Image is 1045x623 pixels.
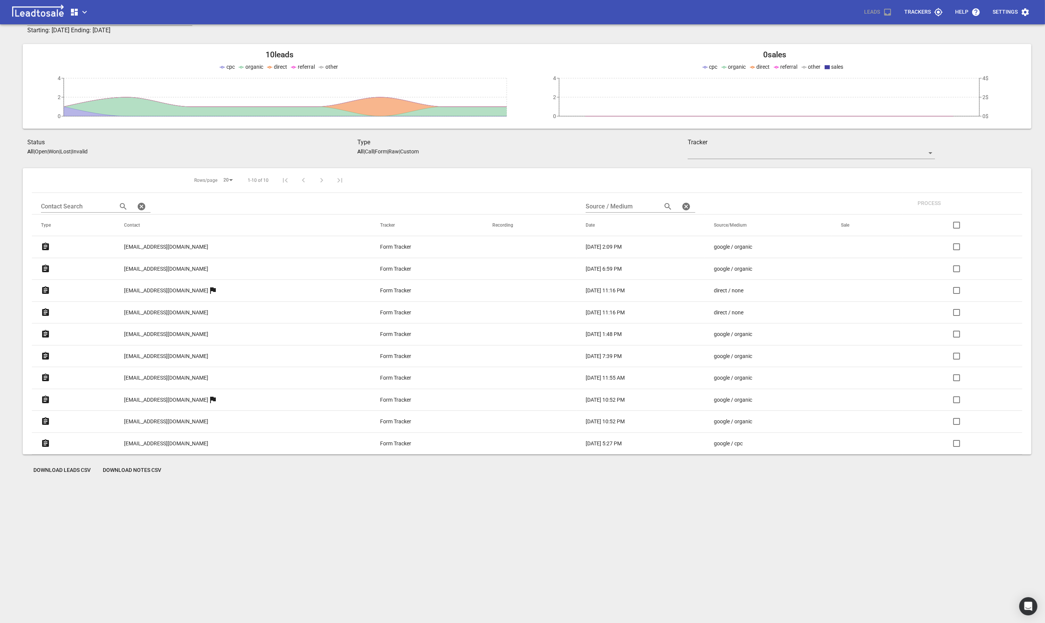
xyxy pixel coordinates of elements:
tspan: 4 [553,75,556,81]
a: [EMAIL_ADDRESS][DOMAIN_NAME] [124,281,208,300]
a: [DATE] 10:52 PM [586,418,684,426]
a: google / organic [714,396,811,404]
span: other [808,64,821,70]
a: [EMAIL_ADDRESS][DOMAIN_NAME] [124,391,208,409]
p: [EMAIL_ADDRESS][DOMAIN_NAME] [124,243,208,251]
tspan: 0$ [982,113,988,119]
a: google / organic [714,418,811,426]
p: [EMAIL_ADDRESS][DOMAIN_NAME] [124,265,208,273]
a: [DATE] 6:59 PM [586,265,684,273]
p: google / organic [714,265,752,273]
p: [DATE] 11:55 AM [586,374,625,382]
span: | [399,148,400,155]
p: Trackers [904,8,931,16]
span: direct [757,64,770,70]
p: [EMAIL_ADDRESS][DOMAIN_NAME] [124,374,208,382]
p: [DATE] 5:27 PM [586,440,622,448]
span: | [59,148,60,155]
a: direct / none [714,309,811,317]
span: | [387,148,388,155]
aside: All [27,148,34,155]
span: other [325,64,338,70]
button: Download Leads CSV [27,464,97,477]
p: Form Tracker [380,309,411,317]
a: Form Tracker [380,309,462,317]
p: Settings [993,8,1018,16]
a: Form Tracker [380,352,462,360]
th: Recording [483,215,577,236]
svg: Form [41,417,50,426]
span: | [374,148,375,155]
p: [EMAIL_ADDRESS][DOMAIN_NAME] [124,352,208,360]
p: [DATE] 11:16 PM [586,309,625,317]
a: google / organic [714,243,811,251]
a: [EMAIL_ADDRESS][DOMAIN_NAME] [124,238,208,256]
p: direct / none [714,287,743,295]
p: google / organic [714,396,752,404]
p: [DATE] 1:48 PM [586,330,622,338]
a: Form Tracker [380,374,462,382]
a: [DATE] 5:27 PM [586,440,684,448]
th: Sale [832,215,902,236]
th: Type [32,215,115,236]
tspan: 2$ [982,94,988,100]
a: Form Tracker [380,418,462,426]
p: Custom [400,148,419,155]
svg: Form [41,439,50,448]
span: sales [831,64,844,70]
p: Form Tracker [380,265,411,273]
svg: Form [41,373,50,382]
p: [DATE] 6:59 PM [586,265,622,273]
a: direct / none [714,287,811,295]
tspan: 0 [58,113,61,119]
tspan: 2 [58,94,61,100]
p: Call [365,148,374,155]
h3: Type [357,138,687,147]
p: google / organic [714,330,752,338]
span: | [47,148,49,155]
svg: Form [41,352,50,361]
p: [DATE] 10:52 PM [586,396,625,404]
span: direct [274,64,287,70]
p: google / organic [714,352,752,360]
a: [EMAIL_ADDRESS][DOMAIN_NAME] [124,347,208,366]
a: [DATE] 11:55 AM [586,374,684,382]
div: Open Intercom Messenger [1019,597,1037,615]
a: google / organic [714,352,811,360]
a: [DATE] 1:48 PM [586,330,684,338]
p: Help [955,8,968,16]
a: [DATE] 2:09 PM [586,243,684,251]
span: | [34,148,35,155]
aside: All [357,148,364,155]
a: [EMAIL_ADDRESS][DOMAIN_NAME] [124,369,208,387]
button: Download Notes CSV [97,464,167,477]
p: Form [375,148,387,155]
a: [DATE] 7:39 PM [586,352,684,360]
p: Invalid [72,148,88,155]
h2: 10 leads [32,50,527,60]
p: [DATE] 11:16 PM [586,287,625,295]
svg: Form [41,395,50,404]
h3: Status [27,138,357,147]
a: [EMAIL_ADDRESS][DOMAIN_NAME] [124,260,208,278]
svg: More than one lead from this user [208,395,217,404]
p: Form Tracker [380,440,411,448]
a: google / organic [714,330,811,338]
svg: Form [41,308,50,317]
span: organic [728,64,746,70]
a: Form Tracker [380,396,462,404]
a: google / organic [714,374,811,382]
tspan: 4$ [982,75,988,81]
p: [EMAIL_ADDRESS][DOMAIN_NAME] [124,418,208,426]
svg: Form [41,242,50,251]
p: google / cpc [714,440,743,448]
span: Download Leads CSV [33,467,91,474]
p: google / organic [714,374,752,382]
a: Form Tracker [380,265,462,273]
span: organic [245,64,263,70]
tspan: 4 [58,75,61,81]
a: google / cpc [714,440,811,448]
a: google / organic [714,265,811,273]
a: [DATE] 11:16 PM [586,287,684,295]
a: Form Tracker [380,440,462,448]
